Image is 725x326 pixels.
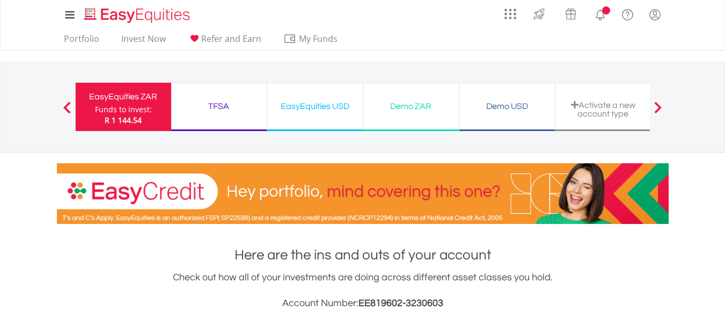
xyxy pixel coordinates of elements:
img: EasyEquities_Logo.png [82,6,194,24]
div: Demo USD [466,99,548,114]
span: Refer and Earn [201,33,261,45]
a: Invest Now [117,33,170,50]
h3: Account Number: [57,296,669,311]
h1: Here are the ins and outs of your account [57,245,669,265]
a: Home page [80,3,194,24]
div: Activate a new account type [562,100,645,118]
img: grid-menu-icon.svg [504,8,516,20]
div: Funds to invest: [95,104,152,115]
img: thrive-v2.svg [530,5,548,23]
a: AppsGrid [497,3,523,20]
a: Vouchers [555,3,587,23]
div: TFSA [178,99,260,114]
span: My Funds [283,32,354,46]
div: EasyEquities USD [274,99,356,114]
div: Check out how all of your investments are doing across different asset classes you hold. [57,270,669,311]
img: EasyCredit Promotion Banner [57,163,669,224]
div: EasyEquities ZAR [82,89,165,104]
a: Refer and Earn [184,33,266,50]
span: R 1 144.54 [105,115,142,125]
a: Notifications [587,3,614,24]
img: vouchers-v2.svg [562,5,580,23]
a: My Profile [641,3,669,26]
span: EE819602-3230603 [358,298,443,308]
a: FAQ's and Support [614,3,641,24]
a: Portfolio [60,33,104,50]
div: Demo ZAR [370,99,452,114]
